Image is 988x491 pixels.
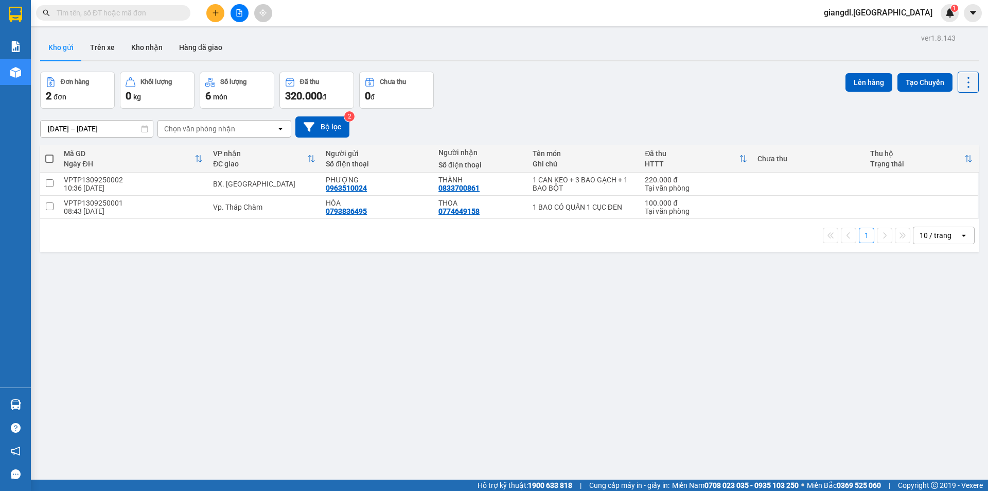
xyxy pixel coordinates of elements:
button: Hàng đã giao [171,35,231,60]
div: Người nhận [438,148,522,157]
div: Chưa thu [380,78,406,86]
div: ĐC giao [213,160,307,168]
div: 0793836495 [326,207,367,215]
span: đ [322,93,326,101]
span: 0 [126,90,131,102]
div: Ngày ĐH [64,160,195,168]
svg: open [960,231,968,240]
div: VP nhận [213,149,307,158]
strong: 1900 633 818 [528,481,572,489]
img: logo-vxr [9,7,22,22]
sup: 1 [951,5,958,12]
span: 6 [205,90,211,102]
strong: 0708 023 035 - 0935 103 250 [704,481,799,489]
span: search [43,9,50,16]
th: Toggle SortBy [208,145,321,173]
div: Trạng thái [870,160,964,168]
div: 0963510024 [326,184,367,192]
span: question-circle [11,423,21,433]
div: PHƯỢNG [326,176,428,184]
div: Số lượng [220,78,246,86]
span: Miền Bắc [807,480,881,491]
div: HÒA [326,199,428,207]
div: Vp. Tháp Chàm [213,203,315,211]
div: Đơn hàng [61,78,89,86]
div: 0774649158 [438,207,480,215]
button: plus [206,4,224,22]
th: Toggle SortBy [640,145,752,173]
button: Kho gửi [40,35,82,60]
button: Bộ lọc [295,116,349,138]
div: Số điện thoại [438,161,522,169]
input: Select a date range. [41,121,153,137]
div: HTTT [645,160,739,168]
b: An Anh Limousine [13,66,57,115]
div: BX. [GEOGRAPHIC_DATA] [213,180,315,188]
div: Tại văn phòng [645,207,747,215]
div: Tại văn phòng [645,184,747,192]
div: THOA [438,199,522,207]
span: Cung cấp máy in - giấy in: [589,480,669,491]
button: Trên xe [82,35,123,60]
img: solution-icon [10,41,21,52]
div: 220.000 đ [645,176,747,184]
div: 1 BAO CÓ QUẤN 1 CỤC ĐEN [533,203,635,211]
button: Đã thu320.000đ [279,72,354,109]
span: caret-down [968,8,978,18]
img: icon-new-feature [945,8,955,18]
img: warehouse-icon [10,399,21,410]
button: file-add [231,4,249,22]
div: ver 1.8.143 [921,32,956,44]
span: Miền Nam [672,480,799,491]
span: plus [212,9,219,16]
span: | [580,480,581,491]
th: Toggle SortBy [865,145,978,173]
b: Biên nhận gởi hàng hóa [66,15,99,99]
input: Tìm tên, số ĐT hoặc mã đơn [57,7,178,19]
div: Ghi chú [533,160,635,168]
span: 2 [46,90,51,102]
sup: 2 [344,111,355,122]
button: Số lượng6món [200,72,274,109]
div: Chọn văn phòng nhận [164,124,235,134]
img: warehouse-icon [10,67,21,78]
span: | [889,480,890,491]
div: 08:43 [DATE] [64,207,203,215]
span: ⚪️ [801,483,804,487]
button: 1 [859,228,874,243]
button: Khối lượng0kg [120,72,195,109]
span: aim [259,9,267,16]
th: Toggle SortBy [59,145,208,173]
div: Chưa thu [757,155,860,163]
span: notification [11,446,21,456]
span: 0 [365,90,370,102]
span: món [213,93,227,101]
button: Kho nhận [123,35,171,60]
div: Người gửi [326,149,428,158]
span: đ [370,93,375,101]
button: Tạo Chuyến [897,73,952,92]
div: VPTP1309250002 [64,176,203,184]
div: 1 CAN KEO + 3 BAO GẠCH + 1 BAO BỘT [533,176,635,192]
strong: 0369 525 060 [837,481,881,489]
button: Chưa thu0đ [359,72,434,109]
span: file-add [236,9,243,16]
button: Đơn hàng2đơn [40,72,115,109]
span: 1 [952,5,956,12]
div: 10 / trang [920,230,951,241]
button: caret-down [964,4,982,22]
div: Đã thu [300,78,319,86]
div: Mã GD [64,149,195,158]
div: VPTP1309250001 [64,199,203,207]
div: 100.000 đ [645,199,747,207]
div: 0833700861 [438,184,480,192]
span: copyright [931,482,938,489]
button: Lên hàng [845,73,892,92]
span: giangdl.[GEOGRAPHIC_DATA] [816,6,941,19]
svg: open [276,125,285,133]
span: message [11,469,21,479]
div: 10:36 [DATE] [64,184,203,192]
span: kg [133,93,141,101]
div: Số điện thoại [326,160,428,168]
div: THÀNH [438,176,522,184]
